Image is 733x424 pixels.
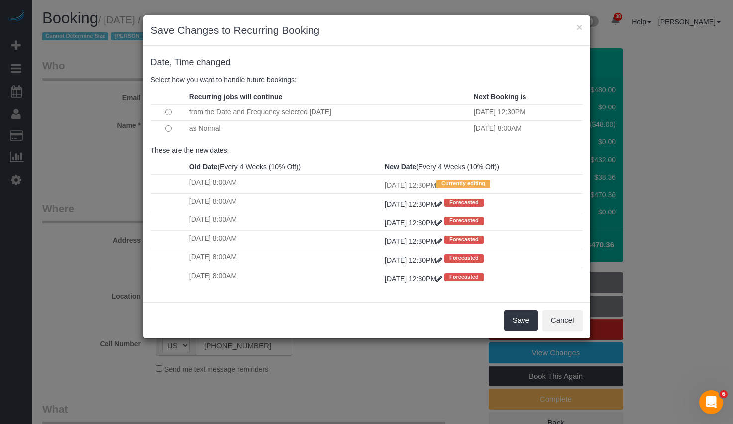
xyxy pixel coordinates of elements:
td: [DATE] 8:00AM [187,230,382,249]
a: [DATE] 12:30PM [385,200,444,208]
td: [DATE] 8:00AM [187,249,382,268]
span: Forecasted [444,217,484,225]
td: [DATE] 8:00AM [471,120,583,136]
button: Cancel [542,310,583,331]
h3: Save Changes to Recurring Booking [151,23,583,38]
span: Currently editing [436,180,490,188]
th: (Every 4 Weeks (10% Off)) [382,159,582,175]
strong: Next Booking is [474,93,526,101]
span: Forecasted [444,273,484,281]
th: (Every 4 Weeks (10% Off)) [187,159,382,175]
h4: changed [151,58,583,68]
td: [DATE] 8:00AM [187,268,382,286]
a: [DATE] 12:30PM [385,237,444,245]
td: [DATE] 12:30PM [382,175,582,193]
strong: Old Date [189,163,218,171]
a: [DATE] 12:30PM [385,219,444,227]
button: × [576,22,582,32]
span: Forecasted [444,254,484,262]
strong: Recurring jobs will continue [189,93,282,101]
button: Save [504,310,538,331]
iframe: Intercom live chat [699,390,723,414]
span: Forecasted [444,236,484,244]
p: Select how you want to handle future bookings: [151,75,583,85]
a: [DATE] 12:30PM [385,275,444,283]
span: Date, Time [151,57,194,67]
span: 6 [720,390,728,398]
td: [DATE] 8:00AM [187,193,382,212]
a: [DATE] 12:30PM [385,256,444,264]
td: [DATE] 8:00AM [187,175,382,193]
strong: New Date [385,163,416,171]
span: Forecasted [444,199,484,207]
td: [DATE] 12:30PM [471,104,583,120]
td: as Normal [187,120,471,136]
td: from the Date and Frequency selected [DATE] [187,104,471,120]
p: These are the new dates: [151,145,583,155]
td: [DATE] 8:00AM [187,212,382,230]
